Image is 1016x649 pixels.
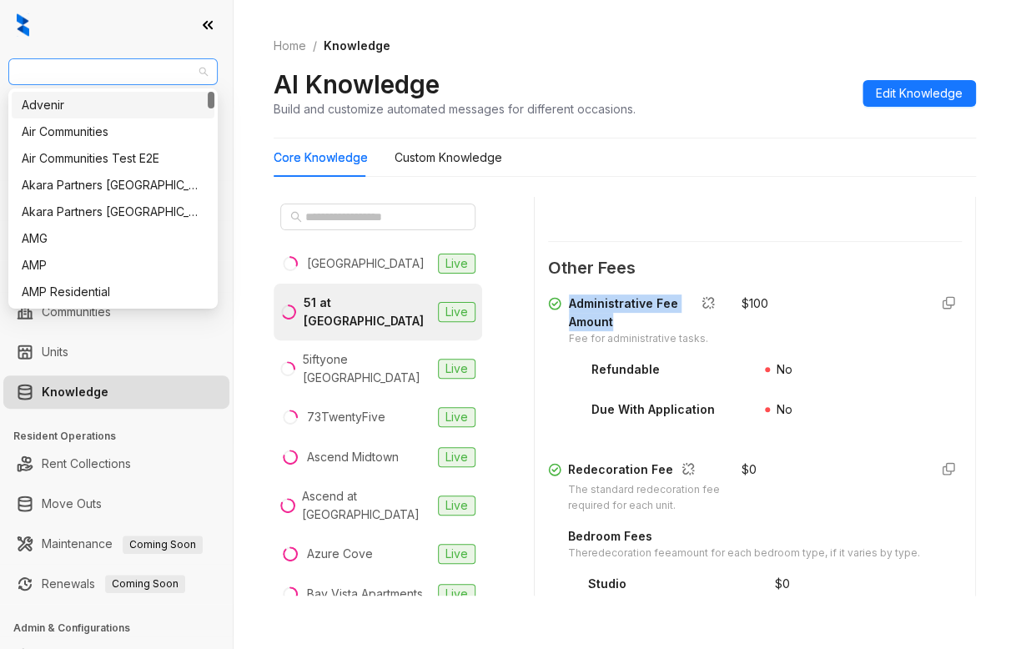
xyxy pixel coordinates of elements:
[863,80,976,107] button: Edit Knowledge
[876,84,963,103] span: Edit Knowledge
[3,335,229,369] li: Units
[307,408,385,426] div: 73TwentyFive
[307,448,399,466] div: Ascend Midtown
[12,118,214,145] div: Air Communities
[568,546,920,561] div: The redecoration fee amount for each bedroom type, if it varies by type.
[22,283,204,301] div: AMP Residential
[274,68,440,100] h2: AI Knowledge
[12,172,214,199] div: Akara Partners Nashville
[775,575,790,593] div: $ 0
[22,176,204,194] div: Akara Partners [GEOGRAPHIC_DATA]
[105,575,185,593] span: Coming Soon
[3,224,229,257] li: Collections
[22,96,204,114] div: Advenir
[742,460,757,479] div: $ 0
[307,254,425,273] div: [GEOGRAPHIC_DATA]
[12,199,214,225] div: Akara Partners Phoenix
[395,148,502,167] div: Custom Knowledge
[12,145,214,172] div: Air Communities Test E2E
[270,37,309,55] a: Home
[3,447,229,480] li: Rent Collections
[591,400,715,419] div: Due With Application
[22,123,204,141] div: Air Communities
[13,621,233,636] h3: Admin & Configurations
[777,183,792,197] span: No
[123,536,203,554] span: Coming Soon
[274,148,368,167] div: Core Knowledge
[3,184,229,217] li: Leasing
[438,407,475,427] span: Live
[3,567,229,601] li: Renewals
[438,254,475,274] span: Live
[438,496,475,516] span: Live
[303,350,431,387] div: 5iftyone [GEOGRAPHIC_DATA]
[302,487,431,524] div: Ascend at [GEOGRAPHIC_DATA]
[22,229,204,248] div: AMG
[42,375,108,409] a: Knowledge
[3,112,229,145] li: Leads
[42,487,102,521] a: Move Outs
[22,256,204,274] div: AMP
[290,211,302,223] span: search
[324,38,390,53] span: Knowledge
[777,362,792,376] span: No
[591,360,660,379] div: Refundable
[13,429,233,444] h3: Resident Operations
[304,294,431,330] div: 51 at [GEOGRAPHIC_DATA]
[742,294,768,313] div: $ 100
[569,294,722,331] div: Administrative Fee Amount
[438,359,475,379] span: Live
[12,279,214,305] div: AMP Residential
[42,295,111,329] a: Communities
[307,545,373,563] div: Azure Cove
[12,225,214,252] div: AMG
[438,584,475,604] span: Live
[777,402,792,416] span: No
[274,100,636,118] div: Build and customize automated messages for different occasions.
[588,575,626,593] div: Studio
[12,252,214,279] div: AMP
[18,59,208,84] span: RR Living
[17,13,29,37] img: logo
[438,544,475,564] span: Live
[568,482,722,514] div: The standard redecoration fee required for each unit.
[313,37,317,55] li: /
[548,255,962,281] span: Other Fees
[3,295,229,329] li: Communities
[22,203,204,221] div: Akara Partners [GEOGRAPHIC_DATA]
[307,585,423,603] div: Bay Vista Apartments
[3,375,229,409] li: Knowledge
[42,447,131,480] a: Rent Collections
[438,447,475,467] span: Live
[438,302,475,322] span: Live
[22,149,204,168] div: Air Communities Test E2E
[3,527,229,561] li: Maintenance
[568,527,920,546] div: Bedroom Fees
[568,460,722,482] div: Redecoration Fee
[12,92,214,118] div: Advenir
[42,335,68,369] a: Units
[3,487,229,521] li: Move Outs
[42,567,185,601] a: RenewalsComing Soon
[569,331,722,347] div: Fee for administrative tasks.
